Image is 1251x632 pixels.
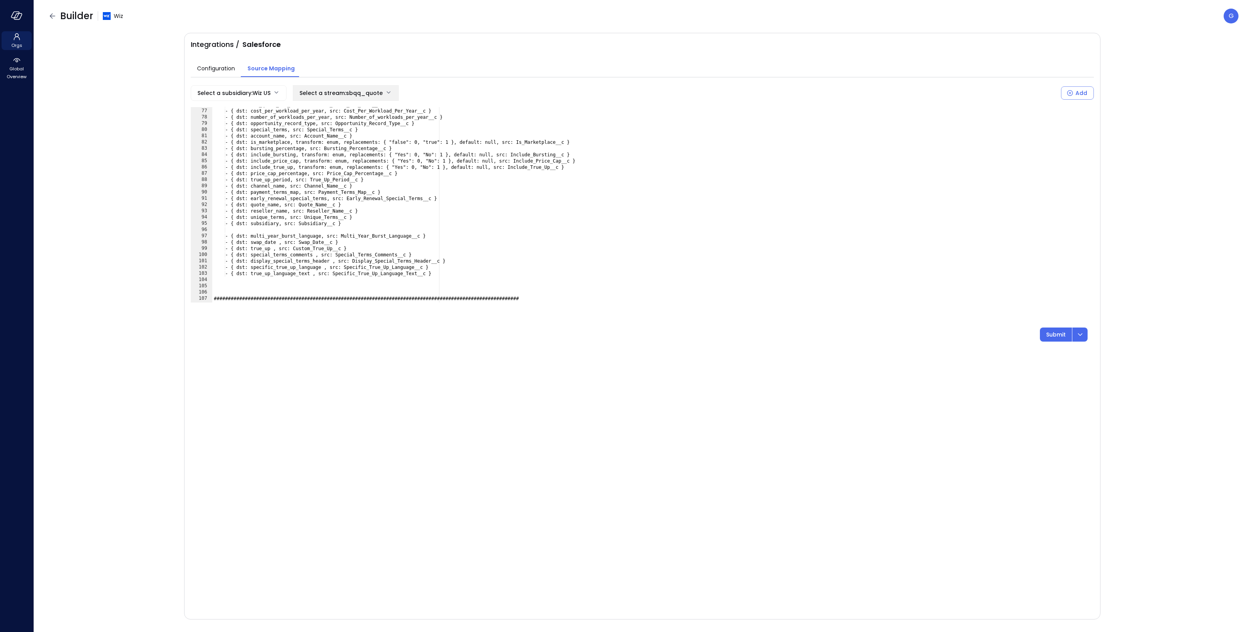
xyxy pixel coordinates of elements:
div: 103 [191,270,212,277]
span: Source Mapping [247,64,295,73]
div: 94 [191,214,212,220]
div: 77 [191,108,212,114]
img: cfcvbyzhwvtbhao628kj [103,12,111,20]
button: Submit [1040,328,1072,342]
div: 91 [191,195,212,202]
div: 89 [191,183,212,189]
div: 85 [191,158,212,164]
span: Configuration [197,64,235,73]
div: 104 [191,277,212,283]
div: 82 [191,139,212,145]
div: 101 [191,258,212,264]
div: 107 [191,295,212,302]
div: Select a stream : sbqq_quote [299,86,383,100]
div: 93 [191,208,212,214]
span: Orgs [11,41,22,49]
div: 83 [191,145,212,152]
div: 98 [191,239,212,245]
div: 79 [191,120,212,127]
div: Add [1075,88,1087,98]
span: Salesforce [242,39,281,50]
div: Button group with a nested menu [1040,328,1088,342]
div: Orgs [2,31,32,50]
div: 80 [191,127,212,133]
span: Global Overview [5,65,29,81]
div: 81 [191,133,212,139]
div: 97 [191,233,212,239]
button: dropdown-icon-button [1072,328,1088,342]
span: Integrations / [191,39,239,50]
div: 95 [191,220,212,227]
div: 96 [191,227,212,233]
div: 87 [191,170,212,177]
span: Builder [60,10,93,22]
p: Submit [1046,330,1066,339]
div: 90 [191,189,212,195]
div: 92 [191,202,212,208]
div: Select a Subsidiary to add a new Stream [1061,85,1094,101]
div: 78 [191,114,212,120]
div: 108 [191,302,212,308]
div: Select a subsidiary : Wiz US [197,86,271,100]
div: 105 [191,283,212,289]
div: 84 [191,152,212,158]
button: Add [1061,86,1094,100]
div: 106 [191,289,212,295]
div: 100 [191,252,212,258]
div: 88 [191,177,212,183]
div: 86 [191,164,212,170]
span: Wiz [114,12,123,20]
div: 99 [191,245,212,252]
div: Guy [1224,9,1238,23]
div: Global Overview [2,55,32,81]
div: 102 [191,264,212,270]
p: G [1229,11,1234,21]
